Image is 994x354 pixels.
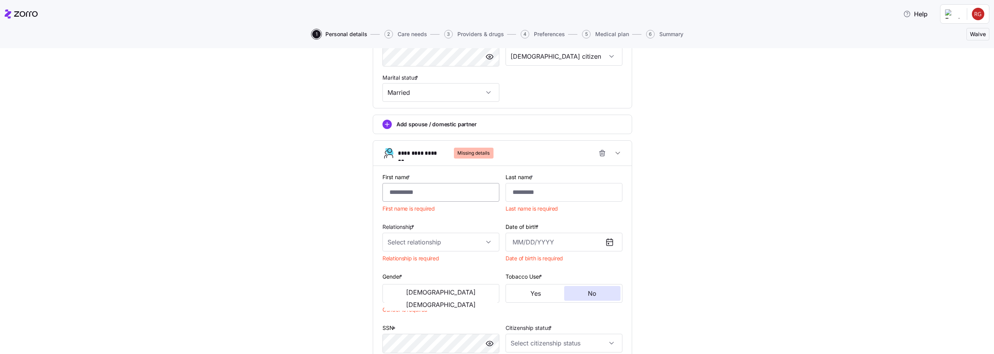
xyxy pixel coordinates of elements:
[382,324,397,332] label: SSN
[382,120,392,129] svg: add icon
[534,31,565,37] span: Preferences
[382,223,416,231] label: Relationship
[966,28,989,40] button: Waive
[382,173,412,181] label: First name
[444,30,453,38] span: 3
[312,30,367,38] button: 1Personal details
[945,9,961,19] img: Employer logo
[595,31,629,37] span: Medical plan
[444,30,504,38] button: 3Providers & drugs
[646,30,683,38] button: 6Summary
[506,47,622,66] input: Select citizenship status
[384,30,427,38] button: 2Care needs
[384,30,393,38] span: 2
[382,205,435,213] span: First name is required
[406,289,476,295] span: [DEMOGRAPHIC_DATA]
[382,73,420,82] label: Marital status
[382,83,499,102] input: Select marital status
[897,6,934,22] button: Help
[312,30,321,38] span: 1
[659,31,683,37] span: Summary
[396,120,477,128] span: Add spouse / domestic partner
[506,334,622,352] input: Select citizenship status
[970,30,986,38] span: Waive
[588,290,596,296] span: No
[521,30,565,38] button: 4Preferences
[325,31,367,37] span: Personal details
[398,31,427,37] span: Care needs
[972,8,984,20] img: 402307505fafa05f82f0eaffb3defb95
[457,31,504,37] span: Providers & drugs
[382,233,499,251] input: Select relationship
[382,272,404,281] label: Gender
[506,173,535,181] label: Last name
[582,30,629,38] button: 5Medical plan
[311,30,367,38] a: 1Personal details
[506,272,544,281] label: Tobacco User
[646,30,655,38] span: 6
[382,255,439,262] span: Relationship is required
[903,9,928,19] span: Help
[457,148,490,159] span: Missing details
[506,233,622,251] input: MM/DD/YYYY
[506,205,558,213] span: Last name is required
[382,306,427,314] span: Gender is required
[506,324,553,332] label: Citizenship status
[530,290,541,296] span: Yes
[506,255,563,262] span: Date of birth is required
[406,302,476,308] span: [DEMOGRAPHIC_DATA]
[521,30,529,38] span: 4
[582,30,591,38] span: 5
[506,223,540,231] label: Date of birth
